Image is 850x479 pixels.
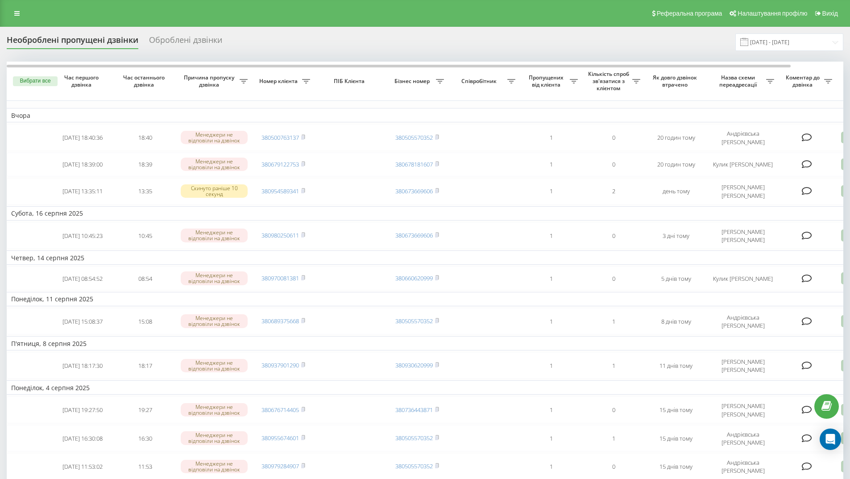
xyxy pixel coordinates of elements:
font: Менеджери не відповіли на дзвінок [188,460,240,473]
font: Налаштування профілю [738,10,807,17]
font: ПІБ Клієнта [334,77,365,85]
div: Open Intercom Messenger [820,429,841,450]
font: 1 [550,275,553,283]
font: 380678181607 [395,160,433,168]
font: Назва схеми переадресації [719,74,757,88]
font: [DATE] 13:35:11 [62,187,103,196]
a: 380937901290 [261,361,299,369]
font: 10:45 [138,232,152,240]
font: 18:17 [138,362,152,370]
font: 15 днів тому [659,434,692,442]
button: Вибрати все [13,76,58,86]
font: 2 [612,187,615,196]
font: Пропущених від клієнта [529,74,564,88]
font: Коментар до дзвінка [786,74,820,88]
font: 18:39 [138,160,152,168]
font: 380673669606 [395,231,433,239]
a: 380660620999 [395,274,433,282]
font: [DATE] 19:27:50 [62,406,103,414]
font: 19:27 [138,406,152,414]
font: Четвер, 14 серпня 2025 [11,254,84,262]
font: 1 [550,317,553,325]
font: [DATE] 08:54:52 [62,275,103,283]
font: Субота, 16 серпня 2025 [11,209,83,218]
a: 380676714405 [261,406,299,414]
font: Час останнього дзвінка [123,74,165,88]
font: Вчора [11,111,30,120]
font: 11 днів тому [659,362,692,370]
font: Андрієвська [PERSON_NAME] [721,430,765,446]
font: 5 днів тому [661,275,691,283]
font: Андрієвська [PERSON_NAME] [721,129,765,146]
font: 1 [550,362,553,370]
font: 13:35 [138,187,152,196]
font: [DATE] 15:08:37 [62,317,103,325]
a: 380955674601 [261,434,299,442]
font: Менеджери не відповіли на дзвінок [188,158,240,171]
font: 0 [612,232,615,240]
font: Оброблені дзвінки [149,34,222,45]
font: 20 годин тому [657,160,695,168]
font: 0 [612,133,615,142]
font: П'ятниця, 8 серпня 2025 [11,339,87,348]
a: 380505570352 [395,434,433,442]
font: Понеділок, 11 серпня 2025 [11,295,93,304]
font: [DATE] 18:40:36 [62,133,103,142]
font: 1 [612,362,615,370]
font: Як довго дзвінок втрачено [653,74,697,88]
font: [PERSON_NAME] [PERSON_NAME] [721,358,765,374]
font: Кількість спроб зв'язатися з клієнтом [588,70,629,92]
a: 380505570352 [395,133,433,142]
font: Менеджери не відповіли на дзвінок [188,431,240,445]
a: 380505570352 [395,317,433,325]
font: 16:30 [138,434,152,442]
font: 1 [550,434,553,442]
font: 15:08 [138,317,152,325]
font: Менеджери не відповіли на дзвінок [188,403,240,417]
a: 380954589341 [261,187,299,195]
a: 380980250611 [261,231,299,239]
font: [PERSON_NAME] [PERSON_NAME] [721,402,765,418]
font: Співробітник [461,77,497,85]
font: Причина пропуску дзвінка [184,74,234,88]
a: 380930620999 [395,361,433,369]
font: 1 [550,232,553,240]
a: 380736443871 [395,406,433,414]
font: 1 [550,133,553,142]
font: 380979284907 [261,462,299,470]
a: 380970081381 [261,274,299,282]
font: 11:53 [138,462,152,471]
font: Менеджери не відповіли на дзвінок [188,359,240,372]
font: 20 годин тому [657,133,695,142]
font: [DATE] 10:45:23 [62,232,103,240]
font: Понеділок, 4 серпня 2025 [11,383,90,392]
font: [DATE] 18:39:00 [62,160,103,168]
font: 8 днів тому [661,317,691,325]
font: Необроблені пропущені дзвінки [7,34,138,45]
font: 380689375668 [261,317,299,325]
font: 08:54 [138,275,152,283]
font: Андрієвська [PERSON_NAME] [721,458,765,475]
a: 380505570352 [395,462,433,470]
a: 380673669606 [395,187,433,195]
font: Скинуто раніше 10 секунд [191,184,238,198]
font: Бізнес номер [394,77,430,85]
font: 0 [612,160,615,168]
font: 1 [550,462,553,471]
font: Вибрати все [20,78,50,84]
font: 1 [612,317,615,325]
font: [PERSON_NAME] [PERSON_NAME] [721,183,765,199]
font: [DATE] 18:17:30 [62,362,103,370]
font: Менеджери не відповіли на дзвінок [188,271,240,285]
font: день тому [663,187,690,196]
font: 18:40 [138,133,152,142]
font: 380679122753 [261,160,299,168]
